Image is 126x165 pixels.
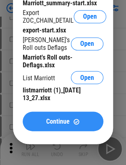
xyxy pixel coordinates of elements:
[23,74,55,81] div: List Marriott
[23,26,103,34] div: export-start.xlsx
[71,71,103,84] button: Open
[83,13,97,20] span: Open
[80,74,94,81] span: Open
[46,118,70,124] span: Continue
[80,41,94,47] span: Open
[74,10,106,23] button: Open
[23,111,103,131] button: ContinueContinue
[23,9,74,24] div: Export ZOC_CHAIN_DETAIL
[73,118,80,125] img: Continue
[23,86,103,101] div: listmarriott (1)_[DATE] 13_27.xlsx
[23,36,71,51] div: [PERSON_NAME]'s Roll outs Deflags
[71,37,103,50] button: Open
[23,54,103,69] div: Marriot's Roll outs-Deflags.xlsx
